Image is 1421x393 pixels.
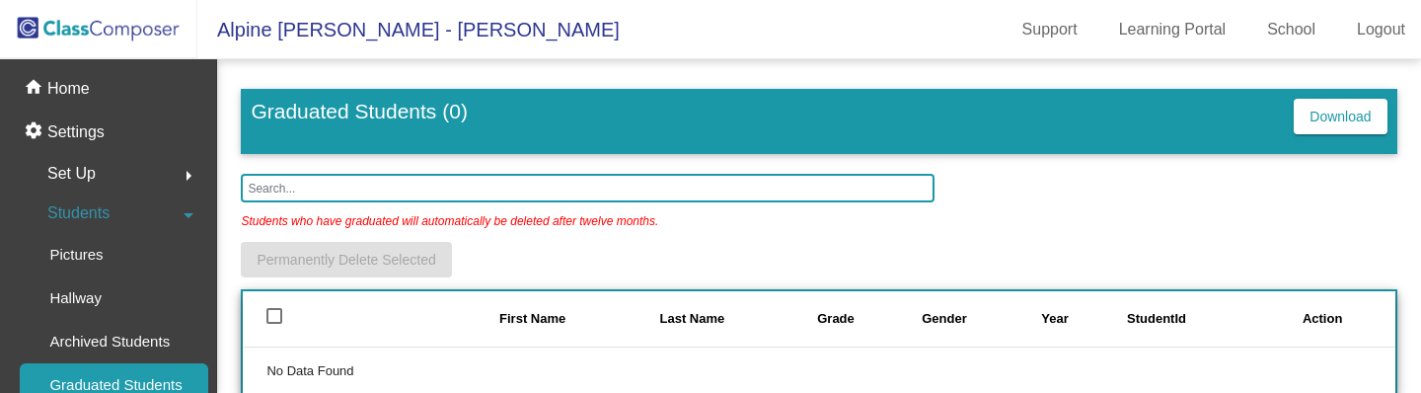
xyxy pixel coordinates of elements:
a: Learning Portal [1103,14,1242,45]
p: Settings [47,120,105,144]
div: StudentId [1127,309,1274,329]
div: Grade [817,309,922,329]
div: Year [1041,309,1127,329]
span: Students [47,199,110,227]
p: Hallway [49,286,102,310]
div: StudentId [1127,309,1186,329]
span: Permanently Delete Selected [257,252,435,268]
p: Home [47,77,90,101]
div: Gender [922,309,1041,329]
button: Permanently Delete Selected [241,242,451,277]
div: Gender [922,309,967,329]
p: Archived Students [49,330,170,354]
th: Action [1274,291,1395,347]
div: Last Name [660,309,818,329]
a: School [1251,14,1331,45]
div: First Name [499,309,659,329]
mat-icon: arrow_drop_down [177,203,200,227]
span: Alpine [PERSON_NAME] - [PERSON_NAME] [197,14,620,45]
mat-icon: settings [24,120,47,144]
p: Students who have graduated will automatically be deleted after twelve months. [241,202,658,230]
button: Download [1294,99,1386,134]
div: Last Name [660,309,725,329]
div: Year [1041,309,1068,329]
a: Support [1007,14,1093,45]
mat-icon: arrow_right [177,164,200,188]
h3: Graduated Students (0) [251,99,467,138]
p: Pictures [49,243,103,267]
span: Download [1309,109,1371,124]
div: Grade [817,309,855,329]
div: First Name [499,309,565,329]
a: Logout [1341,14,1421,45]
span: Set Up [47,160,96,188]
input: Search... [241,174,935,202]
mat-icon: home [24,77,47,101]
